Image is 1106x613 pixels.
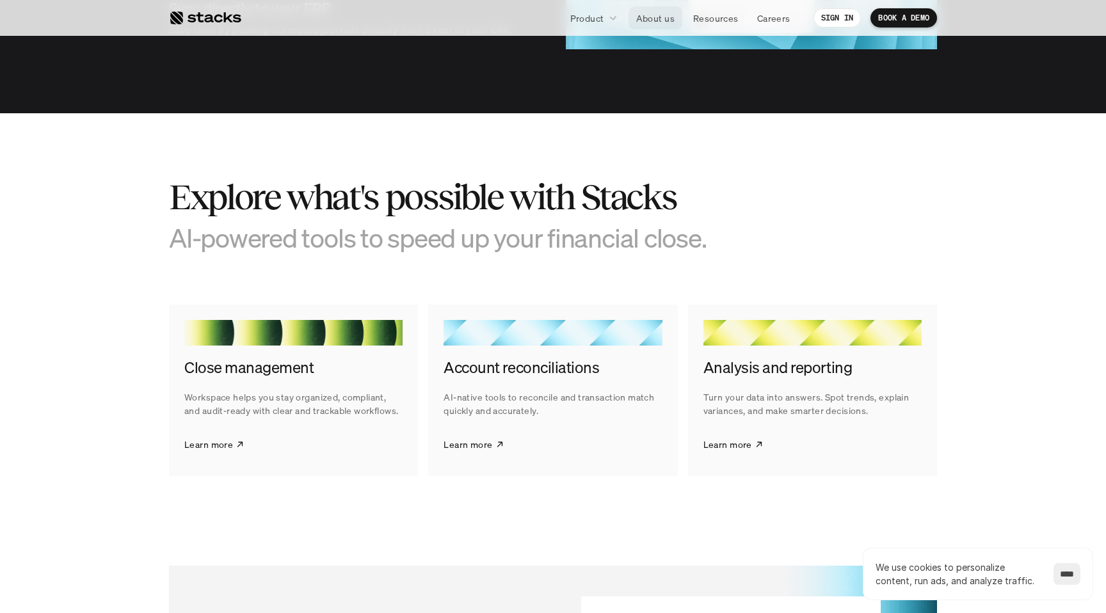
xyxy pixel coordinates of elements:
p: BOOK A DEMO [878,13,929,22]
p: Learn more [703,438,752,451]
h3: AI-powered tools to speed up your financial close. [169,222,745,253]
a: Learn more [703,429,764,461]
a: Learn more [444,429,504,461]
p: Product [570,12,604,25]
p: Turn your data into answers. Spot trends, explain variances, and make smarter decisions. [703,390,922,417]
h4: Analysis and reporting [703,357,922,379]
p: We use cookies to personalize content, run ads, and analyze traffic. [876,561,1041,587]
h4: Close management [184,357,403,379]
h2: Explore what's possible with Stacks [169,177,745,217]
p: Learn more [444,438,492,451]
a: BOOK A DEMO [870,8,937,28]
a: Resources [685,6,746,29]
a: SIGN IN [813,8,862,28]
a: About us [629,6,682,29]
a: Careers [749,6,798,29]
p: Learn more [184,438,233,451]
p: SIGN IN [821,13,854,22]
p: Workspace helps you stay organized, compliant, and audit-ready with clear and trackable workflows. [184,390,403,417]
a: Learn more [184,429,244,461]
p: AI-native tools to reconcile and transaction match quickly and accurately. [444,390,662,417]
p: Careers [757,12,790,25]
p: Resources [693,12,739,25]
h4: Account reconciliations [444,357,662,379]
a: Privacy Policy [151,244,207,253]
p: About us [636,12,675,25]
